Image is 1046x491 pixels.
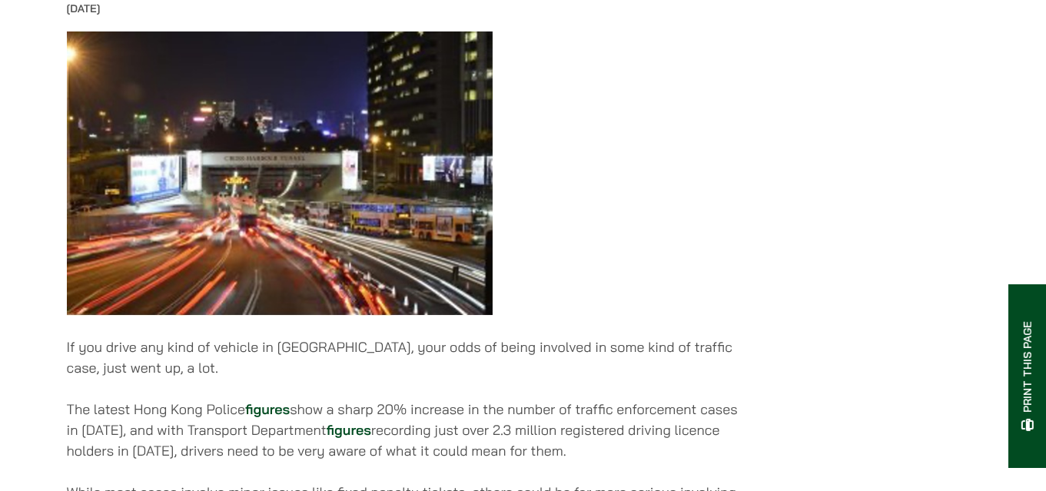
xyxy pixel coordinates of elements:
[67,2,101,15] time: [DATE]
[245,400,290,418] a: figures
[67,337,752,378] p: If you drive any kind of vehicle in [GEOGRAPHIC_DATA], your odds of being involved in some kind o...
[327,421,371,439] a: figures
[67,399,752,461] p: The latest Hong Kong Police show a sharp 20% increase in the number of traffic enforcement cases ...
